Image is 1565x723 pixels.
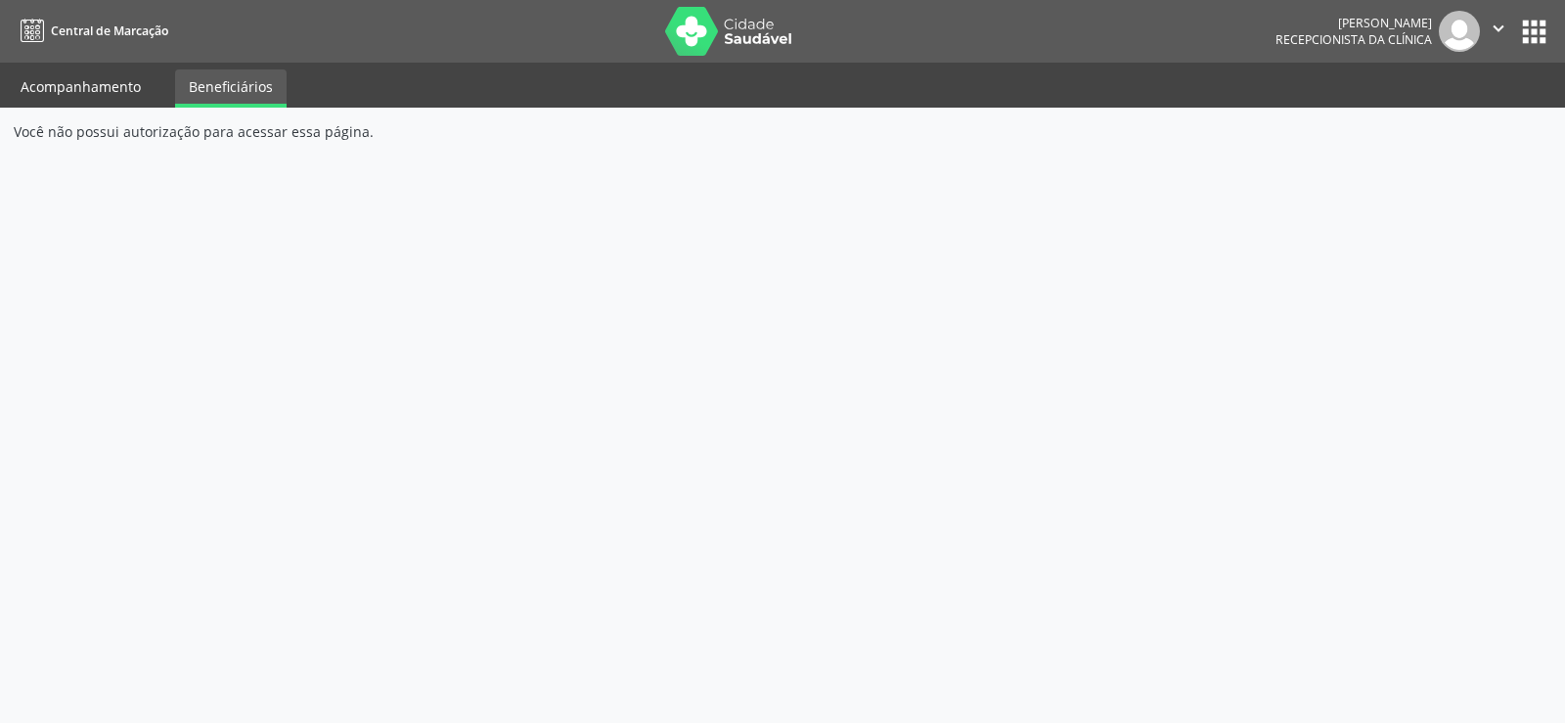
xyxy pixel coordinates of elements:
[1275,31,1432,48] span: Recepcionista da clínica
[1439,11,1480,52] img: img
[7,69,155,104] a: Acompanhamento
[14,121,1551,142] div: Você não possui autorização para acessar essa página.
[1488,18,1509,39] i: 
[14,15,168,47] a: Central de Marcação
[1480,11,1517,52] button: 
[1517,15,1551,49] button: apps
[51,23,168,39] span: Central de Marcação
[175,69,287,108] a: Beneficiários
[1275,15,1432,31] div: [PERSON_NAME]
